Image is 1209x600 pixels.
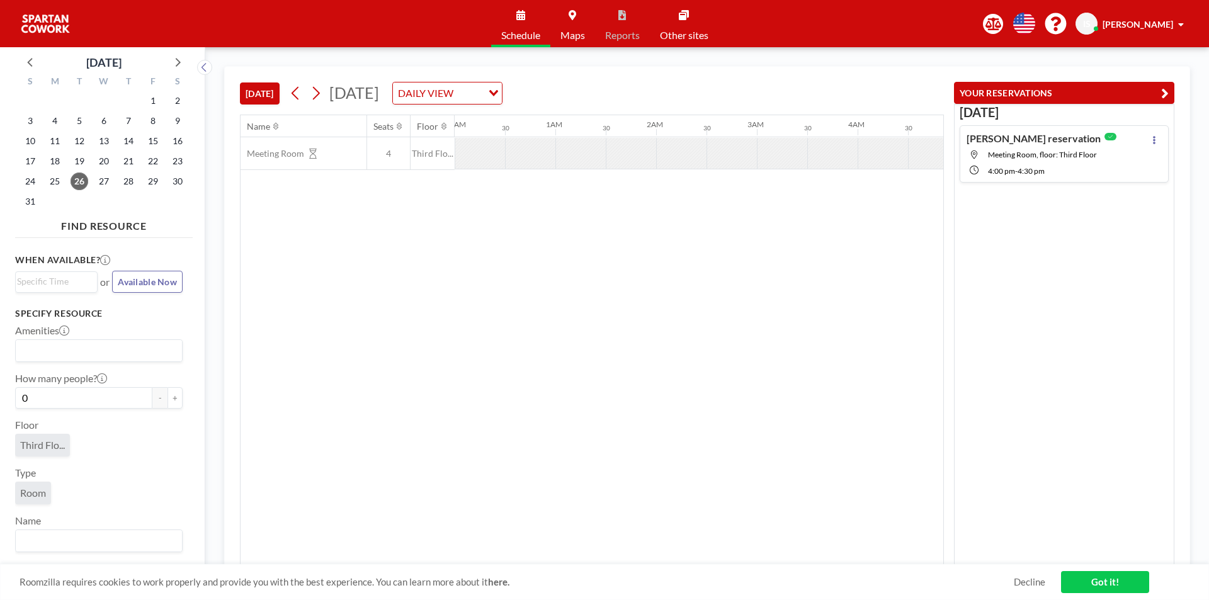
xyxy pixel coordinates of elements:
span: Sunday, August 17, 2025 [21,152,39,170]
span: Saturday, August 2, 2025 [169,92,186,110]
div: 30 [804,124,812,132]
div: 2AM [647,120,663,129]
span: Other sites [660,30,708,40]
span: Saturday, August 23, 2025 [169,152,186,170]
div: Search for option [16,530,182,552]
span: Friday, August 29, 2025 [144,173,162,190]
div: W [92,74,116,91]
div: 3AM [747,120,764,129]
span: Reports [605,30,640,40]
div: Search for option [393,82,502,104]
div: T [116,74,140,91]
span: 4:30 PM [1018,166,1045,176]
span: Monday, August 4, 2025 [46,112,64,130]
span: Schedule [501,30,540,40]
h4: [PERSON_NAME] reservation [967,132,1101,145]
span: Friday, August 22, 2025 [144,152,162,170]
div: M [43,74,67,91]
span: Thursday, August 7, 2025 [120,112,137,130]
span: Sunday, August 31, 2025 [21,193,39,210]
div: 12AM [445,120,466,129]
span: Monday, August 18, 2025 [46,152,64,170]
img: organization-logo [20,11,71,37]
input: Search for option [17,275,90,288]
span: Saturday, August 9, 2025 [169,112,186,130]
span: Room [20,487,46,499]
label: Amenities [15,324,69,337]
span: Wednesday, August 13, 2025 [95,132,113,150]
span: Friday, August 15, 2025 [144,132,162,150]
div: 30 [905,124,912,132]
input: Search for option [17,342,175,359]
span: DAILY VIEW [395,85,456,101]
span: Wednesday, August 6, 2025 [95,112,113,130]
div: 30 [703,124,711,132]
label: How many people? [15,372,107,385]
span: Sunday, August 24, 2025 [21,173,39,190]
div: F [140,74,165,91]
span: Third Flo... [411,148,455,159]
span: Saturday, August 16, 2025 [169,132,186,150]
a: here. [488,576,509,587]
span: Wednesday, August 27, 2025 [95,173,113,190]
span: Sunday, August 3, 2025 [21,112,39,130]
a: Decline [1014,576,1045,588]
span: Roomzilla requires cookies to work properly and provide you with the best experience. You can lea... [20,576,1014,588]
div: Seats [373,121,394,132]
span: Monday, August 25, 2025 [46,173,64,190]
input: Search for option [457,85,481,101]
div: [DATE] [86,54,122,71]
button: Available Now [112,271,183,293]
span: 4 [367,148,410,159]
div: T [67,74,92,91]
span: [DATE] [329,83,379,102]
div: S [18,74,43,91]
span: IS [1083,18,1091,30]
span: Wednesday, August 20, 2025 [95,152,113,170]
span: Maps [560,30,585,40]
a: Got it! [1061,571,1149,593]
label: Name [15,514,41,527]
button: - [152,387,167,409]
div: Name [247,121,270,132]
span: Tuesday, August 5, 2025 [71,112,88,130]
div: S [165,74,190,91]
label: Type [15,467,36,479]
span: 4:00 PM [988,166,1015,176]
span: or [100,276,110,288]
div: 30 [603,124,610,132]
span: Saturday, August 30, 2025 [169,173,186,190]
div: 4AM [848,120,865,129]
input: Search for option [17,533,175,549]
button: + [167,387,183,409]
div: Search for option [16,340,182,361]
div: Floor [417,121,438,132]
span: Monday, August 11, 2025 [46,132,64,150]
div: Search for option [16,272,97,291]
span: Thursday, August 14, 2025 [120,132,137,150]
span: Thursday, August 21, 2025 [120,152,137,170]
div: 30 [502,124,509,132]
span: [PERSON_NAME] [1103,19,1173,30]
span: Available Now [118,276,177,287]
h3: Specify resource [15,308,183,319]
span: Friday, August 8, 2025 [144,112,162,130]
span: - [1015,166,1018,176]
label: Floor [15,419,38,431]
span: Tuesday, August 12, 2025 [71,132,88,150]
span: Meeting Room, floor: Third Floor [988,150,1097,159]
span: Meeting Room [241,148,304,159]
h4: FIND RESOURCE [15,215,193,232]
span: Friday, August 1, 2025 [144,92,162,110]
button: YOUR RESERVATIONS [954,82,1174,104]
span: Tuesday, August 26, 2025 [71,173,88,190]
span: Third Flo... [20,439,65,451]
span: Tuesday, August 19, 2025 [71,152,88,170]
div: 1AM [546,120,562,129]
span: Sunday, August 10, 2025 [21,132,39,150]
button: [DATE] [240,82,280,105]
h3: [DATE] [960,105,1169,120]
span: Thursday, August 28, 2025 [120,173,137,190]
